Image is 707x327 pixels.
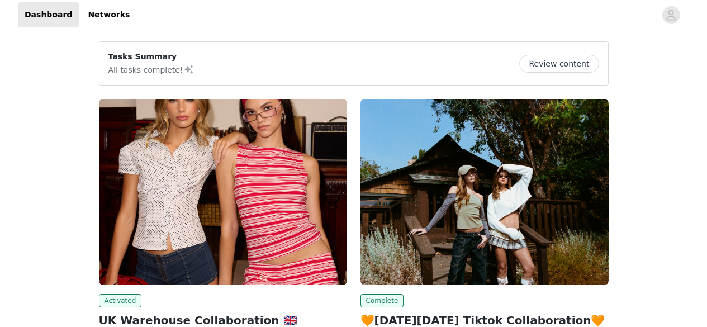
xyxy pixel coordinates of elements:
div: avatar [666,6,676,24]
button: Review content [519,55,599,73]
p: Tasks Summary [108,51,194,63]
span: Activated [99,294,142,307]
p: All tasks complete! [108,63,194,76]
a: Networks [81,2,136,27]
img: Edikted [99,99,347,285]
a: Dashboard [18,2,79,27]
span: Complete [360,294,404,307]
img: Edikted [360,99,609,285]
